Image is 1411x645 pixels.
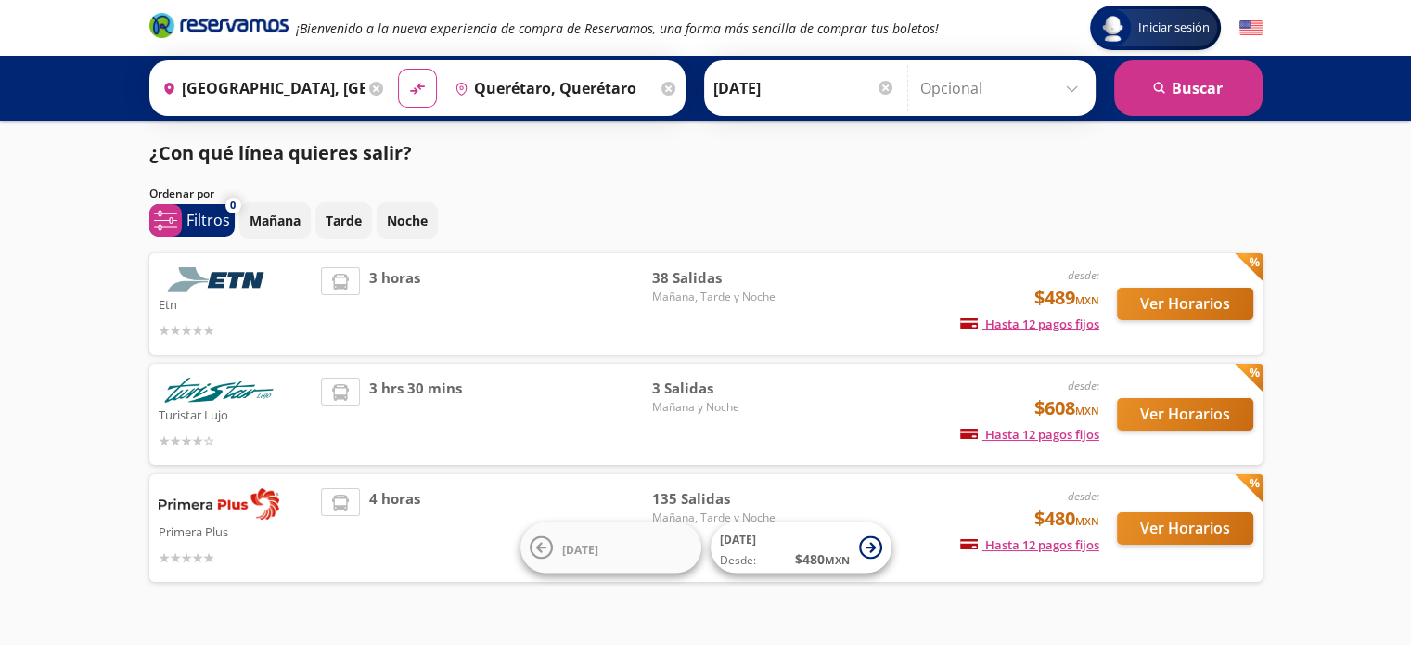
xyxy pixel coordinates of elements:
[1068,267,1099,283] em: desde:
[149,139,412,167] p: ¿Con qué línea quieres salir?
[447,65,657,111] input: Buscar Destino
[250,211,301,230] p: Mañana
[720,552,756,569] span: Desde:
[159,267,279,292] img: Etn
[1075,514,1099,528] small: MXN
[652,510,782,526] span: Mañana, Tarde y Noche
[652,399,782,416] span: Mañana y Noche
[652,267,782,289] span: 38 Salidas
[239,202,311,239] button: Mañana
[1068,378,1099,393] em: desde:
[1075,404,1099,418] small: MXN
[1034,394,1099,422] span: $608
[1117,398,1253,431] button: Ver Horarios
[795,549,850,569] span: $ 480
[369,488,420,568] span: 4 horas
[960,426,1099,443] span: Hasta 12 pagos fijos
[369,378,462,451] span: 3 hrs 30 mins
[1117,288,1253,320] button: Ver Horarios
[520,522,701,574] button: [DATE]
[159,520,313,542] p: Primera Plus
[159,403,313,425] p: Turistar Lujo
[369,267,420,341] span: 3 horas
[149,186,214,202] p: Ordenar por
[149,11,289,39] i: Brand Logo
[960,536,1099,553] span: Hasta 12 pagos fijos
[720,532,756,548] span: [DATE]
[652,289,782,305] span: Mañana, Tarde y Noche
[652,488,782,510] span: 135 Salidas
[186,209,230,231] p: Filtros
[1034,505,1099,533] span: $480
[652,378,782,399] span: 3 Salidas
[1117,512,1253,545] button: Ver Horarios
[1034,284,1099,312] span: $489
[377,202,438,239] button: Noche
[387,211,428,230] p: Noche
[1131,19,1217,37] span: Iniciar sesión
[159,292,313,315] p: Etn
[296,19,939,37] em: ¡Bienvenido a la nueva experiencia de compra de Reservamos, una forma más sencilla de comprar tus...
[149,204,235,237] button: 0Filtros
[920,65,1086,111] input: Opcional
[155,65,365,111] input: Buscar Origen
[315,202,372,239] button: Tarde
[713,65,895,111] input: Elegir Fecha
[1114,60,1263,116] button: Buscar
[960,316,1099,332] span: Hasta 12 pagos fijos
[1239,17,1263,40] button: English
[230,198,236,213] span: 0
[159,488,279,520] img: Primera Plus
[1075,293,1099,307] small: MXN
[562,541,598,557] span: [DATE]
[711,522,891,574] button: [DATE]Desde:$480MXN
[149,11,289,45] a: Brand Logo
[1068,488,1099,504] em: desde:
[159,378,279,403] img: Turistar Lujo
[825,553,850,567] small: MXN
[326,211,362,230] p: Tarde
